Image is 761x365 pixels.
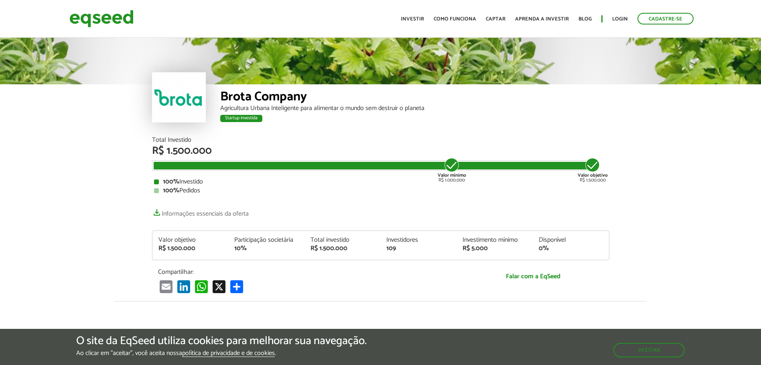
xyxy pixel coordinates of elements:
[193,280,209,293] a: WhatsApp
[182,350,275,357] a: política de privacidade e de cookies
[220,105,609,112] div: Agricultura Urbana Inteligente para alimentar o mundo sem destruir o planeta
[220,90,609,105] div: Brota Company
[310,237,375,243] div: Total investido
[152,137,609,143] div: Total Investido
[158,268,451,276] p: Compartilhar:
[310,245,375,252] div: R$ 1.500.000
[539,245,603,252] div: 0%
[463,268,603,285] a: Falar com a EqSeed
[386,237,451,243] div: Investidores
[76,335,367,347] h5: O site da EqSeed utiliza cookies para melhorar sua navegação.
[163,185,179,196] strong: 100%
[158,237,223,243] div: Valor objetivo
[612,16,628,22] a: Login
[163,176,179,187] strong: 100%
[578,171,608,179] strong: Valor objetivo
[152,146,609,156] div: R$ 1.500.000
[234,245,298,252] div: 10%
[578,16,592,22] a: Blog
[437,157,467,183] div: R$ 1.000.000
[234,237,298,243] div: Participação societária
[438,171,466,179] strong: Valor mínimo
[386,245,451,252] div: 109
[434,16,476,22] a: Como funciona
[158,245,223,252] div: R$ 1.500.000
[152,206,249,217] a: Informações essenciais da oferta
[613,343,685,357] button: Aceitar
[401,16,424,22] a: Investir
[154,188,607,194] div: Pedidos
[69,8,134,29] img: EqSeed
[220,115,262,122] div: Startup investida
[486,16,505,22] a: Captar
[211,280,227,293] a: X
[463,237,527,243] div: Investimento mínimo
[176,280,192,293] a: LinkedIn
[76,349,367,357] p: Ao clicar em "aceitar", você aceita nossa .
[515,16,569,22] a: Aprenda a investir
[229,280,245,293] a: Compartilhar
[578,157,608,183] div: R$ 1.500.000
[463,245,527,252] div: R$ 5.000
[158,280,174,293] a: Email
[154,179,607,185] div: Investido
[539,237,603,243] div: Disponível
[637,13,694,24] a: Cadastre-se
